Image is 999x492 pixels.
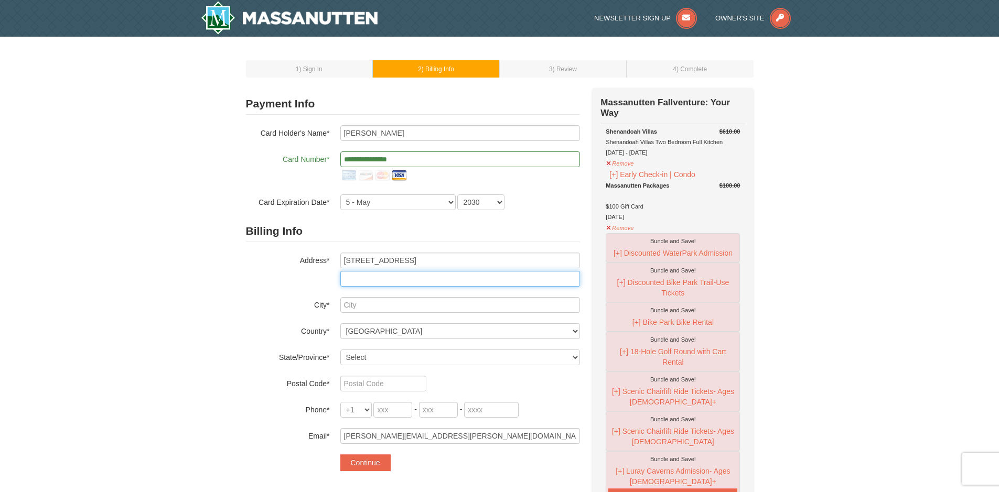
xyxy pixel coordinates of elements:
input: City [340,297,580,313]
strong: Massanutten Fallventure: Your Way [600,97,730,118]
label: State/Province* [246,349,330,363]
small: 4 [673,65,707,73]
small: 1 [296,65,323,73]
a: Owner's Site [715,14,791,22]
span: Newsletter Sign Up [594,14,671,22]
span: ) Review [553,65,577,73]
div: Bundle and Save! [608,265,737,276]
del: $100.00 [719,182,740,189]
label: Card Expiration Date* [246,194,330,207]
span: ) Sign In [299,65,322,73]
img: visa.png [391,167,407,184]
label: Postal Code* [246,376,330,389]
button: [+] Discounted Bike Park Trail-Use Tickets [608,276,737,300]
button: [+] Scenic Chairlift Ride Tickets- Ages [DEMOGRAPHIC_DATA] [608,424,737,449]
span: Owner's Site [715,14,765,22]
small: 3 [549,65,577,73]
label: Address* [246,253,330,266]
button: Remove [606,220,634,233]
div: Massanutten Packages [606,180,740,191]
div: Bundle and Save! [608,236,737,246]
div: Bundle and Save! [608,374,737,385]
label: Card Holder's Name* [246,125,330,138]
input: xxx [419,402,458,418]
span: - [460,405,463,413]
button: [+] Scenic Chairlift Ride Tickets- Ages [DEMOGRAPHIC_DATA]+ [608,385,737,409]
input: xxxx [464,402,519,418]
div: Bundle and Save! [608,454,737,464]
img: discover.png [357,167,374,184]
span: - [414,405,417,413]
span: ) Billing Info [422,65,454,73]
input: Email [340,428,580,444]
del: $610.00 [719,128,740,135]
div: Bundle and Save! [608,305,737,315]
label: Card Number* [246,151,330,165]
button: Continue [340,454,391,471]
img: amex.png [340,167,357,184]
label: City* [246,297,330,310]
button: [+] Discounted WaterPark Admission [608,246,737,260]
a: Newsletter Sign Up [594,14,697,22]
strong: Shenandoah Villas [606,128,657,135]
button: [+] 18-Hole Golf Round with Cart Rental [608,345,737,369]
h2: Payment Info [246,93,580,115]
a: Massanutten Resort [201,1,378,35]
input: Billing Info [340,253,580,268]
img: Massanutten Resort Logo [201,1,378,35]
div: Bundle and Save! [608,334,737,345]
img: mastercard.png [374,167,391,184]
div: Shenandoah Villas Two Bedroom Full Kitchen [DATE] - [DATE] [606,126,740,158]
small: 2 [418,65,454,73]
h2: Billing Info [246,221,580,242]
button: [+] Luray Caverns Admission- Ages [DEMOGRAPHIC_DATA]+ [608,464,737,488]
button: Remove [606,156,634,169]
input: Postal Code [340,376,426,391]
span: ) Complete [676,65,707,73]
label: Email* [246,428,330,441]
input: xxx [373,402,412,418]
label: Country* [246,323,330,336]
input: Card Holder Name [340,125,580,141]
div: Bundle and Save! [608,414,737,424]
div: $100 Gift Card [DATE] [606,180,740,222]
button: [+] Early Check-in | Condo [606,169,699,180]
label: Phone* [246,402,330,415]
button: [+] Bike Park Bike Rental [608,315,737,329]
